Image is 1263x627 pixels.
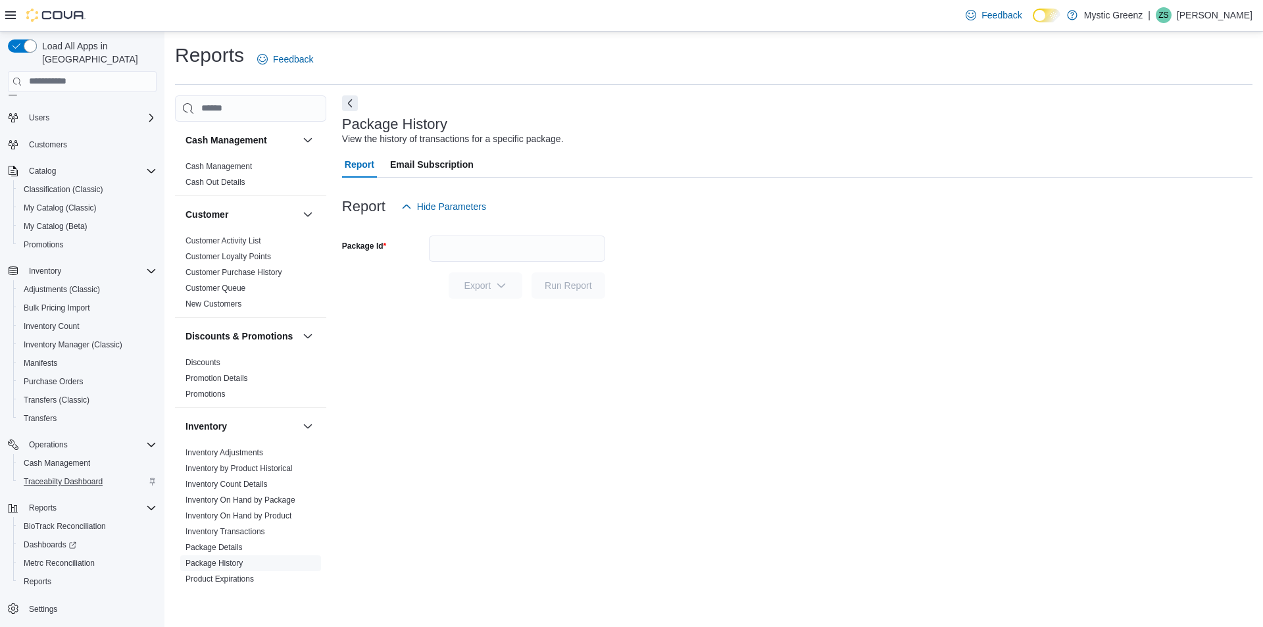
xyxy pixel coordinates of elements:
span: Customer Loyalty Points [186,251,271,262]
a: Adjustments (Classic) [18,282,105,297]
span: Package History [186,558,243,568]
button: Adjustments (Classic) [13,280,162,299]
h1: Reports [175,42,244,68]
h3: Customer [186,208,228,221]
div: Customer [175,233,326,317]
span: My Catalog (Beta) [24,221,87,232]
span: Inventory by Product Historical [186,463,293,474]
button: Traceabilty Dashboard [13,472,162,491]
h3: Cash Management [186,134,267,147]
button: Customer [186,208,297,221]
a: Discounts [186,358,220,367]
button: Metrc Reconciliation [13,554,162,572]
a: Promotion Details [186,374,248,383]
a: BioTrack Reconciliation [18,518,111,534]
span: Customer Purchase History [186,267,282,278]
span: Transfers [24,413,57,424]
button: Inventory Manager (Classic) [13,336,162,354]
button: Users [3,109,162,127]
span: Manifests [18,355,157,371]
button: My Catalog (Classic) [13,199,162,217]
span: ZS [1158,7,1168,23]
button: Discounts & Promotions [186,330,297,343]
button: Transfers (Classic) [13,391,162,409]
span: Purchase Orders [24,376,84,387]
div: Cash Management [175,159,326,195]
span: Customers [24,136,157,153]
span: Run Report [545,279,592,292]
a: Feedback [960,2,1027,28]
span: Reports [24,576,51,587]
span: Traceabilty Dashboard [24,476,103,487]
span: Catalog [24,163,157,179]
span: Bulk Pricing Import [18,300,157,316]
span: Catalog [29,166,56,176]
span: Inventory On Hand by Package [186,495,295,505]
a: Transfers (Classic) [18,392,95,408]
h3: Inventory [186,420,227,433]
span: Metrc Reconciliation [24,558,95,568]
span: Settings [24,600,157,616]
span: Inventory Adjustments [186,447,263,458]
span: Transfers [18,411,157,426]
a: Package Details [186,543,243,552]
a: Customer Purchase History [186,268,282,277]
button: Manifests [13,354,162,372]
a: New Customers [186,299,241,309]
a: Purchase Orders [186,590,245,599]
button: Cash Management [300,132,316,148]
a: Inventory On Hand by Product [186,511,291,520]
button: Inventory [24,263,66,279]
div: Discounts & Promotions [175,355,326,407]
span: Email Subscription [390,151,474,178]
button: Cash Management [13,454,162,472]
a: Reports [18,574,57,589]
button: Customer [300,207,316,222]
span: BioTrack Reconciliation [18,518,157,534]
span: Cash Management [186,161,252,172]
span: Operations [29,439,68,450]
a: Transfers [18,411,62,426]
a: Customer Queue [186,284,245,293]
a: Inventory Count Details [186,480,268,489]
span: Operations [24,437,157,453]
span: Inventory On Hand by Product [186,511,291,521]
a: My Catalog (Beta) [18,218,93,234]
a: Customer Activity List [186,236,261,245]
a: Promotions [186,389,226,399]
span: Customer Activity List [186,236,261,246]
span: Inventory [24,263,157,279]
a: Dashboards [13,536,162,554]
button: My Catalog (Beta) [13,217,162,236]
p: Mystic Greenz [1084,7,1143,23]
h3: Package History [342,116,447,132]
button: Discounts & Promotions [300,328,316,344]
span: Inventory Transactions [186,526,265,537]
img: Cova [26,9,86,22]
span: Promotions [18,237,157,253]
span: Inventory Count [18,318,157,334]
button: Operations [3,436,162,454]
span: Settings [29,604,57,614]
button: Catalog [24,163,61,179]
button: Bulk Pricing Import [13,299,162,317]
span: Metrc Reconciliation [18,555,157,571]
span: Inventory Count [24,321,80,332]
span: Users [24,110,157,126]
a: Inventory Transactions [186,527,265,536]
button: Export [449,272,522,299]
span: Report [345,151,374,178]
span: Promotions [186,389,226,399]
span: Users [29,113,49,123]
a: Dashboards [18,537,82,553]
a: Product Expirations [186,574,254,584]
button: Reports [3,499,162,517]
button: Settings [3,599,162,618]
span: Adjustments (Classic) [18,282,157,297]
span: My Catalog (Beta) [18,218,157,234]
a: Feedback [252,46,318,72]
a: Settings [24,601,62,617]
a: Bulk Pricing Import [18,300,95,316]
